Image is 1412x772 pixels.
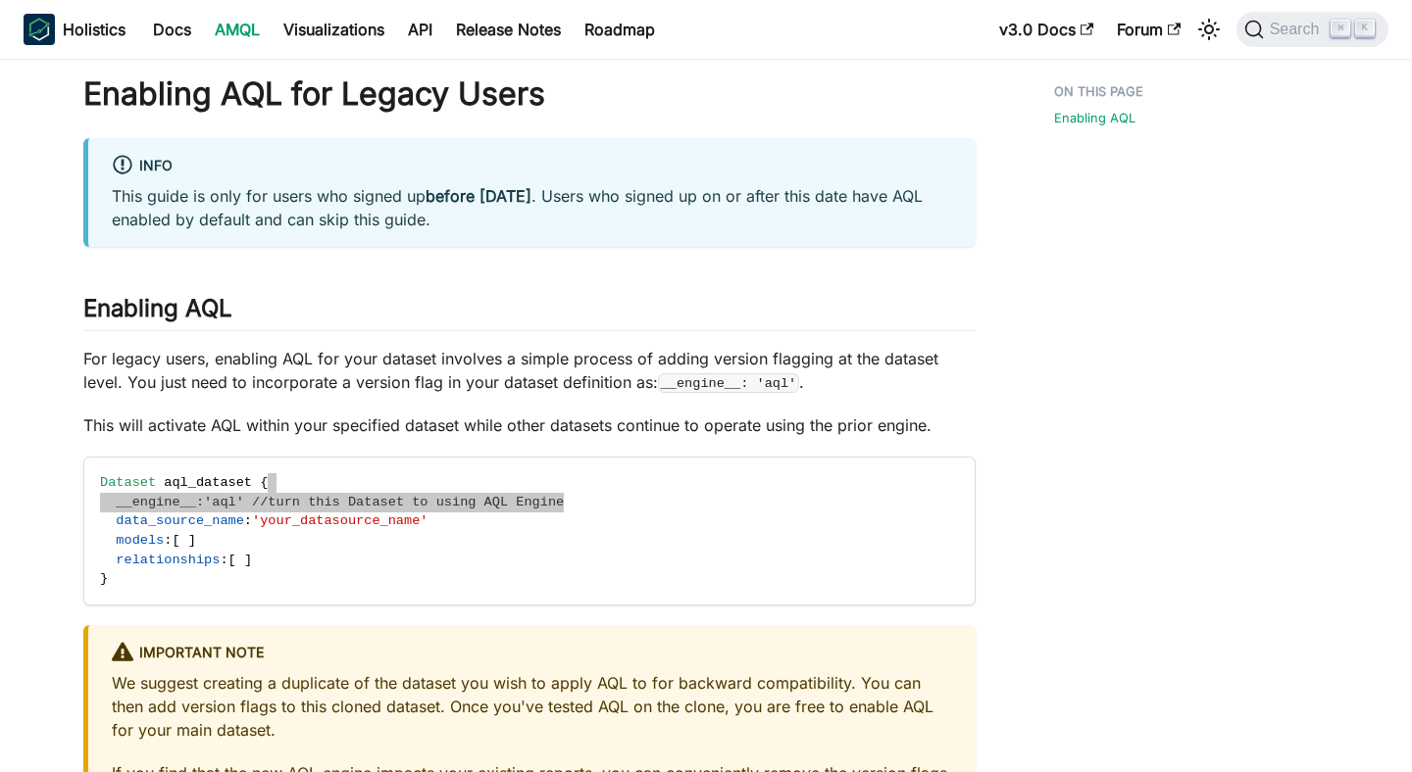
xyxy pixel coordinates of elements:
span: [ [172,533,179,548]
a: Forum [1105,14,1192,45]
span: aql_dataset [164,475,252,490]
code: __engine__: 'aql' [658,373,799,393]
span: Search [1264,21,1332,38]
div: info [112,154,952,179]
span: [ [228,553,236,567]
span: ] [244,553,252,567]
a: API [396,14,444,45]
span: : [220,553,227,567]
strong: before [DATE] [426,186,531,206]
span: : [244,513,252,528]
span: : [164,533,172,548]
kbd: K [1355,20,1375,37]
a: HolisticsHolistics [24,14,126,45]
span: data_source_name [116,513,244,528]
kbd: ⌘ [1331,20,1350,37]
button: Switch between dark and light mode (currently light mode) [1193,14,1225,45]
span: ] [188,533,196,548]
div: Important Note [112,641,952,666]
p: We suggest creating a duplicate of the dataset you wish to apply AQL to for backward compatibilit... [112,671,952,742]
span: relationships [116,553,220,567]
span: 'your_datasource_name' [252,513,428,528]
p: For legacy users, enabling AQL for your dataset involves a simple process of adding version flagg... [83,347,976,394]
a: Visualizations [272,14,396,45]
a: Enabling AQL [1054,109,1135,127]
span: : [196,495,204,509]
a: Release Notes [444,14,573,45]
span: 'aql' [204,495,244,509]
a: Roadmap [573,14,667,45]
span: } [100,571,108,586]
img: Holistics [24,14,55,45]
span: __engine__ [116,495,196,509]
span: Dataset [100,475,156,490]
h1: Enabling AQL for Legacy Users [83,74,976,114]
h2: Enabling AQL [83,294,976,331]
a: Docs [141,14,203,45]
button: Search (Command+K) [1236,12,1388,47]
p: This guide is only for users who signed up . Users who signed up on or after this date have AQL e... [112,184,952,231]
span: { [260,475,268,490]
b: Holistics [63,18,126,41]
a: v3.0 Docs [987,14,1105,45]
span: models [116,533,164,548]
span: //turn this Dataset to using AQL Engine [252,495,564,509]
a: AMQL [203,14,272,45]
p: This will activate AQL within your specified dataset while other datasets continue to operate usi... [83,413,976,437]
